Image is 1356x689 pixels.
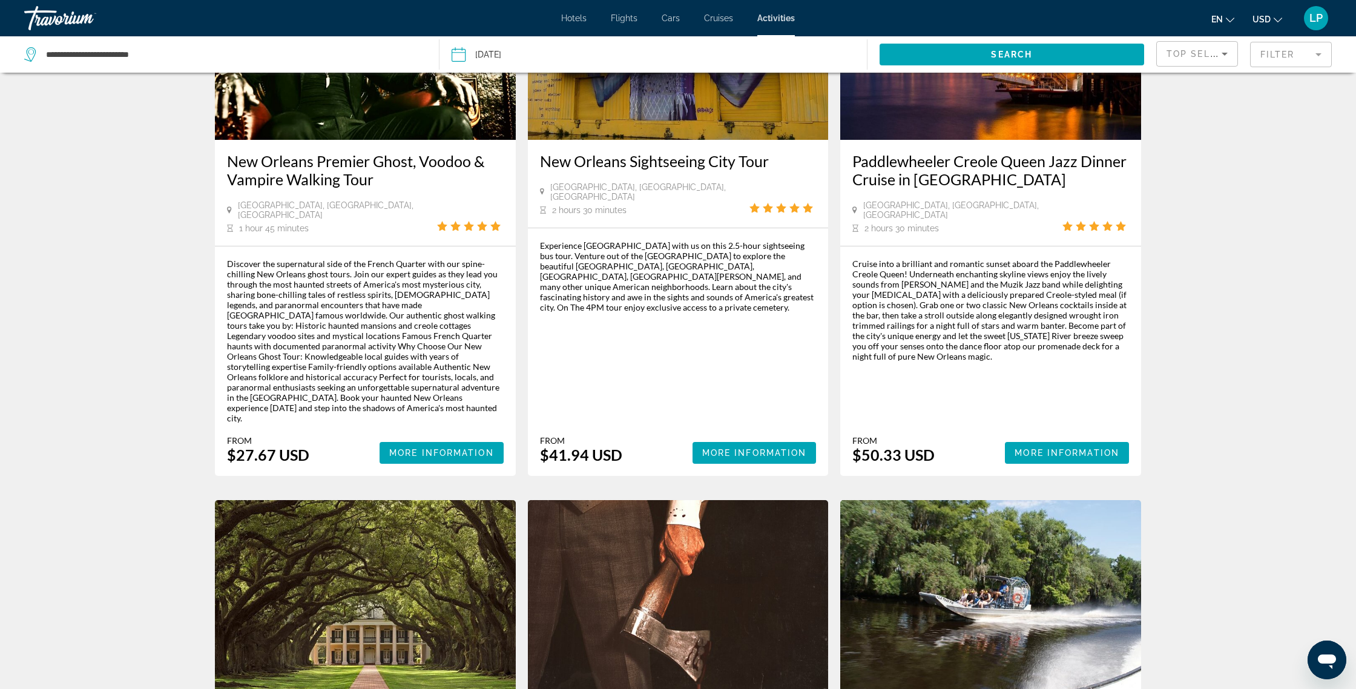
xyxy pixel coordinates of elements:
[693,442,817,464] button: More Information
[238,200,437,220] span: [GEOGRAPHIC_DATA], [GEOGRAPHIC_DATA], [GEOGRAPHIC_DATA]
[1309,12,1323,24] span: LP
[227,152,504,188] a: New Orleans Premier Ghost, Voodoo & Vampire Walking Tour
[540,446,622,464] div: $41.94 USD
[880,44,1145,65] button: Search
[863,200,1062,220] span: [GEOGRAPHIC_DATA], [GEOGRAPHIC_DATA], [GEOGRAPHIC_DATA]
[1167,47,1228,61] mat-select: Sort by
[1211,10,1234,28] button: Change language
[852,446,935,464] div: $50.33 USD
[991,50,1032,59] span: Search
[702,448,807,458] span: More Information
[1250,41,1332,68] button: Filter
[757,13,795,23] a: Activities
[1300,5,1332,31] button: User Menu
[227,446,309,464] div: $27.67 USD
[24,2,145,34] a: Travorium
[1015,448,1119,458] span: More Information
[540,152,817,170] a: New Orleans Sightseeing City Tour
[852,435,935,446] div: From
[239,223,309,233] span: 1 hour 45 minutes
[552,205,627,215] span: 2 hours 30 minutes
[852,259,1129,361] div: Cruise into a brilliant and romantic sunset aboard the Paddlewheeler Creole Queen! Underneath enc...
[561,13,587,23] a: Hotels
[1211,15,1223,24] span: en
[1167,49,1236,59] span: Top Sellers
[227,435,309,446] div: From
[540,435,622,446] div: From
[704,13,733,23] a: Cruises
[1308,641,1346,679] iframe: Button to launch messaging window
[227,259,504,423] div: Discover the supernatural side of the French Quarter with our spine-chilling New Orleans ghost to...
[550,182,749,202] span: [GEOGRAPHIC_DATA], [GEOGRAPHIC_DATA], [GEOGRAPHIC_DATA]
[1252,10,1282,28] button: Change currency
[611,13,637,23] a: Flights
[452,36,866,73] button: Date: Sep 25, 2025
[389,448,494,458] span: More Information
[380,442,504,464] button: More Information
[1252,15,1271,24] span: USD
[662,13,680,23] a: Cars
[852,152,1129,188] a: Paddlewheeler Creole Queen Jazz Dinner Cruise in [GEOGRAPHIC_DATA]
[1005,442,1129,464] button: More Information
[540,240,817,312] div: Experience [GEOGRAPHIC_DATA] with us on this 2.5-hour sightseeing bus tour. Venture out of the [G...
[864,223,939,233] span: 2 hours 30 minutes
